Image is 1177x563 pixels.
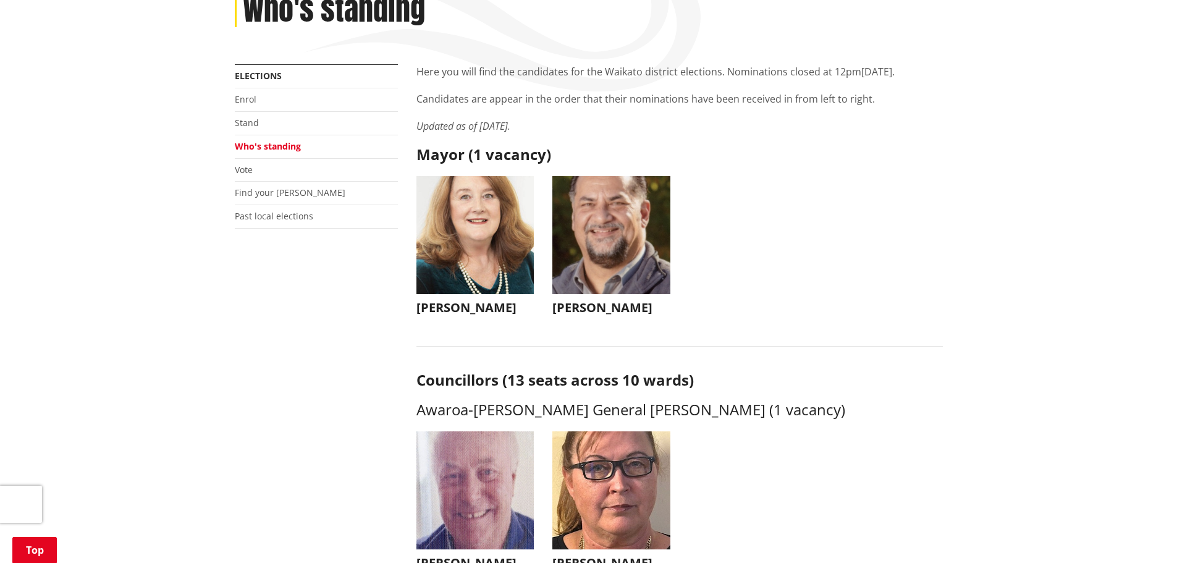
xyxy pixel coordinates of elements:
[12,537,57,563] a: Top
[416,431,534,549] img: WO-W-AM__THOMSON_P__xVNpv
[416,401,943,419] h3: Awaroa-[PERSON_NAME] General [PERSON_NAME] (1 vacancy)
[416,119,510,133] em: Updated as of [DATE].
[552,176,670,294] img: WO-M__BECH_A__EWN4j
[235,93,256,105] a: Enrol
[235,187,345,198] a: Find your [PERSON_NAME]
[416,176,534,294] img: WO-M__CHURCH_J__UwGuY
[235,117,259,129] a: Stand
[416,300,534,315] h3: [PERSON_NAME]
[416,144,551,164] strong: Mayor (1 vacancy)
[1120,511,1165,556] iframe: Messenger Launcher
[235,164,253,176] a: Vote
[552,176,670,321] button: [PERSON_NAME]
[552,431,670,549] img: WO-W-AM__RUTHERFORD_A__U4tuY
[235,210,313,222] a: Past local elections
[416,176,534,321] button: [PERSON_NAME]
[235,140,301,152] a: Who's standing
[235,70,282,82] a: Elections
[552,300,670,315] h3: [PERSON_NAME]
[416,370,694,390] strong: Councillors (13 seats across 10 wards)
[416,91,943,106] p: Candidates are appear in the order that their nominations have been received in from left to right.
[416,64,943,79] p: Here you will find the candidates for the Waikato district elections. Nominations closed at 12pm[...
